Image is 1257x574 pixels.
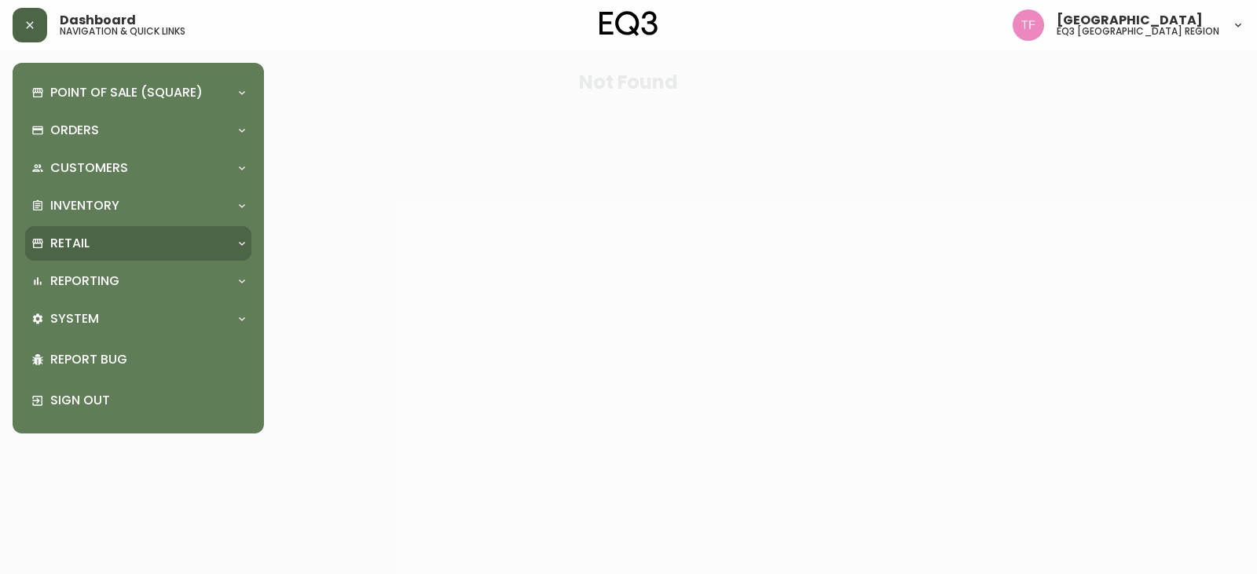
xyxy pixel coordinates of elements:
p: Customers [50,159,128,177]
p: Reporting [50,272,119,290]
div: Sign Out [25,380,251,421]
div: Point of Sale (Square) [25,75,251,110]
div: Orders [25,113,251,148]
img: logo [599,11,658,36]
h5: eq3 [GEOGRAPHIC_DATA] region [1057,27,1219,36]
div: Inventory [25,188,251,223]
div: Report Bug [25,339,251,380]
div: Customers [25,151,251,185]
h5: navigation & quick links [60,27,185,36]
div: Reporting [25,264,251,298]
p: Sign Out [50,392,245,409]
p: Report Bug [50,351,245,368]
span: Dashboard [60,14,136,27]
p: System [50,310,99,327]
p: Point of Sale (Square) [50,84,203,101]
img: 971393357b0bdd4f0581b88529d406f6 [1013,9,1044,41]
div: Retail [25,226,251,261]
span: [GEOGRAPHIC_DATA] [1057,14,1203,27]
p: Retail [50,235,90,252]
p: Orders [50,122,99,139]
p: Inventory [50,197,119,214]
div: System [25,302,251,336]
